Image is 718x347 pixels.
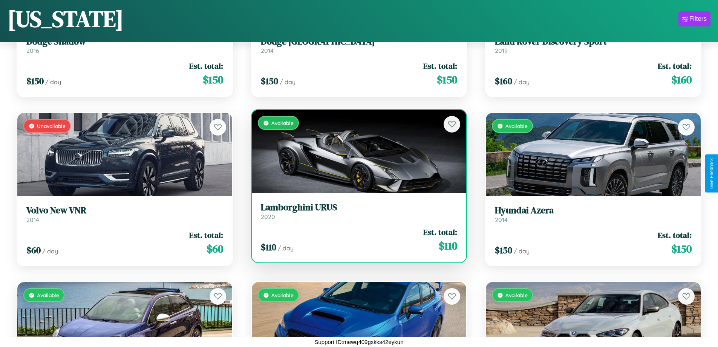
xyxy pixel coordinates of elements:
a: Land Rover Discovery Sport2019 [495,36,692,55]
span: Est. total: [189,230,223,241]
span: $ 60 [26,244,41,256]
span: / day [278,244,294,252]
button: Filters [678,11,710,26]
a: Dodge Shadow2016 [26,36,223,55]
span: $ 150 [26,75,44,87]
span: Available [505,292,528,298]
a: Volvo New VNR2014 [26,205,223,224]
span: $ 150 [261,75,278,87]
span: Available [37,292,59,298]
div: Give Feedback [709,158,714,189]
span: / day [514,78,530,86]
span: $ 150 [495,244,512,256]
h3: Volvo New VNR [26,205,223,216]
span: $ 160 [495,75,512,87]
a: Lamborghini URUS2020 [261,202,458,221]
span: 2014 [495,216,508,224]
span: Available [271,292,294,298]
h3: Lamborghini URUS [261,202,458,213]
div: Filters [689,15,707,23]
p: Support ID: mewq409gxkks42eykun [315,337,404,347]
span: 2014 [261,47,274,54]
span: / day [514,247,530,255]
span: $ 110 [261,241,276,253]
span: $ 150 [437,72,457,87]
h1: [US_STATE] [8,3,124,34]
span: Unavailable [37,123,66,129]
h3: Dodge [GEOGRAPHIC_DATA] [261,36,458,47]
span: $ 160 [671,72,692,87]
span: $ 150 [671,241,692,256]
span: 2020 [261,213,275,221]
span: Est. total: [423,227,457,238]
span: / day [42,247,58,255]
span: $ 150 [203,72,223,87]
span: / day [280,78,295,86]
span: 2014 [26,216,39,224]
span: Est. total: [189,60,223,71]
span: Est. total: [658,60,692,71]
span: 2019 [495,47,508,54]
a: Dodge [GEOGRAPHIC_DATA]2014 [261,36,458,55]
span: 2016 [26,47,39,54]
a: Hyundai Azera2014 [495,205,692,224]
span: Est. total: [658,230,692,241]
span: Est. total: [423,60,457,71]
h3: Land Rover Discovery Sport [495,36,692,47]
span: Available [271,120,294,126]
span: Available [505,123,528,129]
span: $ 110 [439,238,457,253]
span: $ 60 [207,241,223,256]
h3: Hyundai Azera [495,205,692,216]
span: / day [45,78,61,86]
